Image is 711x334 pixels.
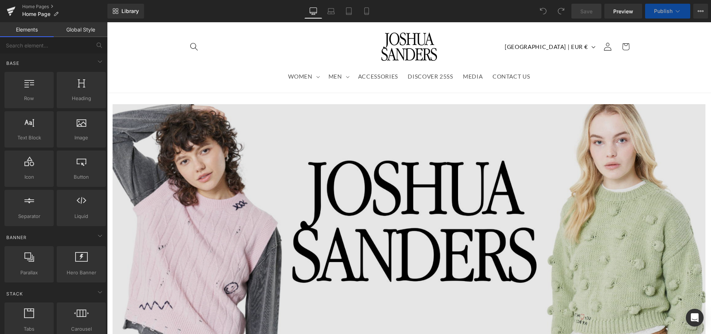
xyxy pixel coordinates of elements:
span: Icon [7,173,51,181]
span: Parallax [7,269,51,277]
a: Mobile [358,4,375,19]
button: Publish [645,4,690,19]
a: Global Style [54,22,107,37]
a: MEDIA [351,46,381,63]
a: Tablet [340,4,358,19]
span: Stack [6,290,24,297]
a: New Library [107,4,144,19]
a: Desktop [304,4,322,19]
span: MEN [221,51,235,58]
img: JOSHUA SANDERS FW25 fashion banner with models. Clothing made in italy [6,82,598,329]
span: Tabs [7,325,51,333]
span: CONTACT US [385,51,423,58]
span: Liquid [59,212,104,220]
span: Home Page [22,11,50,17]
span: Image [59,134,104,142]
summary: WOMEN [176,46,216,63]
span: Row [7,95,51,102]
span: Publish [654,8,672,14]
span: Text Block [7,134,51,142]
summary: Search [78,16,96,33]
span: Base [6,60,20,67]
span: [GEOGRAPHIC_DATA] | EUR € [398,20,481,29]
summary: MEN [217,46,246,63]
span: Save [580,7,592,15]
span: Button [59,173,104,181]
a: ACCESSORIES [246,46,296,63]
div: Open Intercom Messenger [686,309,704,327]
a: joshua-sanders.com [271,7,333,42]
span: Carousel [59,325,104,333]
a: Home Pages [22,4,107,10]
span: DISCOVER 25SS [301,51,346,58]
span: MEDIA [356,51,375,58]
span: WOMEN [181,51,206,58]
span: ACCESSORIES [251,51,291,58]
a: Preview [604,4,642,19]
span: Preview [613,7,633,15]
button: [GEOGRAPHIC_DATA] | EUR € [393,17,492,32]
a: Laptop [322,4,340,19]
a: DISCOVER 25SS [296,46,351,63]
img: joshua-sanders.com [274,10,330,39]
span: Hero Banner [59,269,104,277]
button: More [693,4,708,19]
span: Banner [6,234,27,241]
button: Undo [536,4,551,19]
span: Separator [7,212,51,220]
span: Library [121,8,139,14]
span: Heading [59,95,104,102]
a: CONTACT US [381,46,428,63]
button: Redo [554,4,568,19]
